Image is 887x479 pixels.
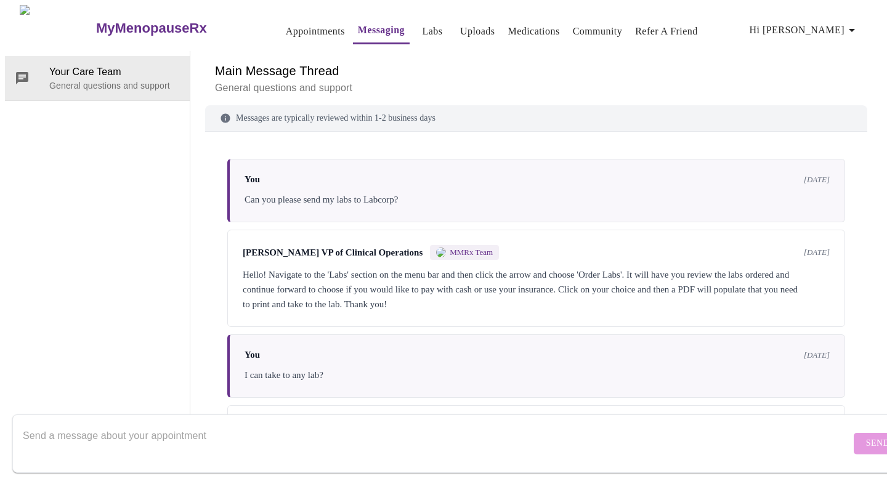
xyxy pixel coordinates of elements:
[5,56,190,100] div: Your Care TeamGeneral questions and support
[20,5,94,51] img: MyMenopauseRx Logo
[745,18,864,42] button: Hi [PERSON_NAME]
[245,350,260,360] span: You
[455,19,500,44] button: Uploads
[568,19,628,44] button: Community
[286,23,345,40] a: Appointments
[460,23,495,40] a: Uploads
[94,7,256,50] a: MyMenopauseRx
[245,174,260,185] span: You
[245,368,830,382] div: I can take to any lab?
[573,23,623,40] a: Community
[23,424,851,463] textarea: Send a message about your appointment
[450,248,493,257] span: MMRx Team
[503,19,565,44] button: Medications
[804,248,830,257] span: [DATE]
[436,248,446,257] img: MMRX
[49,79,180,92] p: General questions and support
[804,175,830,185] span: [DATE]
[96,20,207,36] h3: MyMenopauseRx
[215,81,857,95] p: General questions and support
[245,192,830,207] div: Can you please send my labs to Labcorp?
[243,267,830,312] div: Hello! Navigate to the 'Labs' section on the menu bar and then click the arrow and choose 'Order ...
[49,65,180,79] span: Your Care Team
[205,105,867,132] div: Messages are typically reviewed within 1-2 business days
[804,350,830,360] span: [DATE]
[413,19,452,44] button: Labs
[281,19,350,44] button: Appointments
[630,19,703,44] button: Refer a Friend
[750,22,859,39] span: Hi [PERSON_NAME]
[358,22,405,39] a: Messaging
[215,61,857,81] h6: Main Message Thread
[353,18,410,44] button: Messaging
[423,23,443,40] a: Labs
[508,23,560,40] a: Medications
[635,23,698,40] a: Refer a Friend
[243,248,423,258] span: [PERSON_NAME] VP of Clinical Operations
